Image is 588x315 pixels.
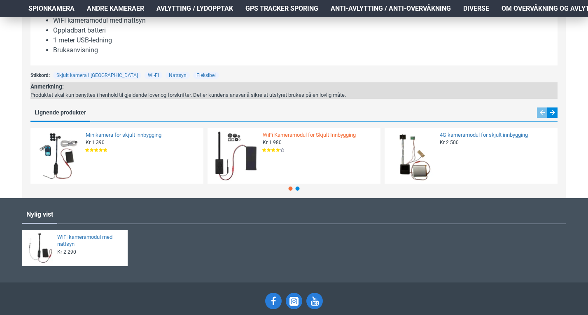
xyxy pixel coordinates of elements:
[53,26,551,35] li: Oppladbart batteri
[331,4,451,14] span: Anti-avlytting / Anti-overvåkning
[57,249,76,255] span: Kr 2 290
[440,132,553,139] a: 4G kameramodul for skjult innbygging
[547,107,558,118] div: Next slide
[440,139,459,146] span: Kr 2 500
[53,35,551,45] li: 1 meter USB-ledning
[537,107,547,118] div: Previous slide
[86,139,105,146] span: Kr 1 390
[30,72,50,79] span: Stikkord:
[87,4,144,14] span: Andre kameraer
[245,4,318,14] span: GPS Tracker Sporing
[156,4,233,14] span: Avlytting / Lydopptak
[463,4,489,14] span: Diverse
[30,91,346,99] div: Produktet skal kun benyttes i henhold til gjeldende lover og forskrifter. Det er kundens ansvar å...
[296,187,300,191] span: Go to slide 2
[53,16,551,26] li: WiFi kameramodul med nattsyn
[57,234,123,248] a: WiFi kameramodul med nattsyn
[289,187,293,191] span: Go to slide 1
[30,82,346,91] div: Anmerkning:
[193,72,219,79] a: Fleksibel
[25,233,55,263] img: WiFi kameramodul med nattsyn
[263,132,376,139] a: WiFi Kameramodul for Skjult Innbygging
[166,72,190,79] a: Nattsyn
[210,131,261,181] img: WiFi Kameramodul for Skjult Innbygging
[145,72,162,79] a: Wi-Fi
[30,107,90,121] a: Lignende produkter
[22,206,57,223] a: Nylig vist
[33,131,84,181] img: Minikamera for skjult innbygging
[53,72,141,79] a: Skjult kamera i [GEOGRAPHIC_DATA]
[387,131,438,181] img: 4G kameramodul for skjult innbygging
[53,45,551,55] li: Bruksanvisning
[86,132,198,139] a: Minikamera for skjult innbygging
[28,4,75,14] span: Spionkamera
[263,139,282,146] span: Kr 1 980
